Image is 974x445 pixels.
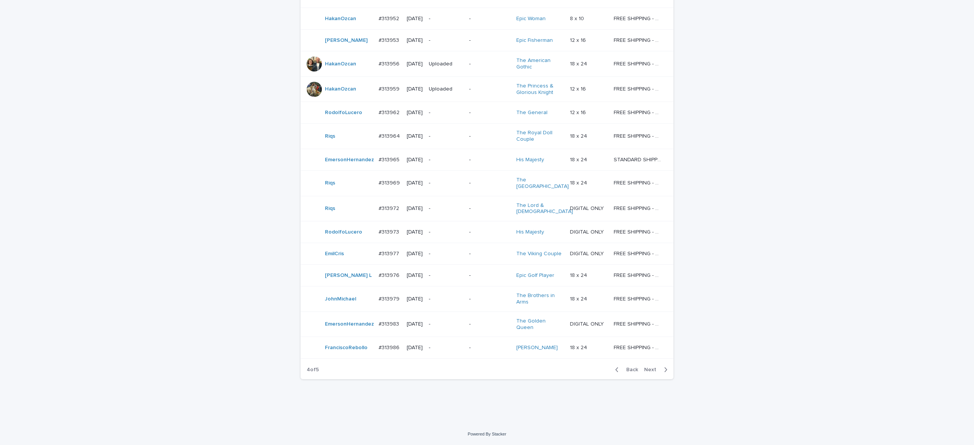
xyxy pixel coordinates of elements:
[379,271,401,279] p: #313976
[469,110,510,116] p: -
[379,343,401,351] p: #313986
[429,133,463,140] p: -
[614,227,663,235] p: FREE SHIPPING - preview in 1-2 business days, after your approval delivery will take 5-10 b.d.
[469,61,510,67] p: -
[516,110,547,116] a: The General
[622,367,638,372] span: Back
[301,149,673,170] tr: EmersonHernandez #313965#313965 [DATE]--His Majesty 18 x 2418 x 24 STANDARD SHIPPING-preview in 1...
[407,205,423,212] p: [DATE]
[407,110,423,116] p: [DATE]
[469,345,510,351] p: -
[407,133,423,140] p: [DATE]
[379,294,401,302] p: #313979
[325,296,356,302] a: JohnMichael
[325,205,335,212] a: Riqs
[379,36,401,44] p: #313953
[516,202,573,215] a: The Lord & [DEMOGRAPHIC_DATA]
[570,36,587,44] p: 12 x 16
[469,157,510,163] p: -
[325,180,335,186] a: Riqs
[325,61,356,67] a: HakanOzcan
[614,14,663,22] p: FREE SHIPPING - preview in 1-2 business days, after your approval delivery will take 5-10 b.d.
[429,61,463,67] p: Uploaded
[570,319,605,327] p: DIGITAL ONLY
[325,86,356,92] a: HakanOzcan
[614,84,663,92] p: FREE SHIPPING - preview in 1-2 business days, after your approval delivery will take 5-10 b.d.
[407,37,423,44] p: [DATE]
[301,30,673,51] tr: [PERSON_NAME] #313953#313953 [DATE]--Epic Fisherman 12 x 1612 x 16 FREE SHIPPING - preview in 1-2...
[429,157,463,163] p: -
[301,337,673,359] tr: FranciscoRebollo #313986#313986 [DATE]--[PERSON_NAME] 18 x 2418 x 24 FREE SHIPPING - preview in 1...
[379,178,401,186] p: #313969
[379,227,401,235] p: #313973
[570,343,589,351] p: 18 x 24
[301,221,673,243] tr: RodolfoLucero #313973#313973 [DATE]--His Majesty DIGITAL ONLYDIGITAL ONLY FREE SHIPPING - preview...
[301,170,673,196] tr: Riqs #313969#313969 [DATE]--The [GEOGRAPHIC_DATA] 18 x 2418 x 24 FREE SHIPPING - preview in 1-2 b...
[325,16,356,22] a: HakanOzcan
[614,59,663,67] p: FREE SHIPPING - preview in 1-2 business days, after your approval delivery will take 5-10 b.d.
[516,130,564,143] a: The Royal Doll Couple
[325,321,374,327] a: EmersonHernandez
[516,57,564,70] a: The American Gothic
[407,61,423,67] p: [DATE]
[570,227,605,235] p: DIGITAL ONLY
[429,321,463,327] p: -
[379,59,401,67] p: #313956
[301,102,673,124] tr: RodolfoLucero #313962#313962 [DATE]--The General 12 x 1612 x 16 FREE SHIPPING - preview in 1-2 bu...
[301,196,673,221] tr: Riqs #313972#313972 [DATE]--The Lord & [DEMOGRAPHIC_DATA] DIGITAL ONLYDIGITAL ONLY FREE SHIPPING ...
[407,296,423,302] p: [DATE]
[301,8,673,30] tr: HakanOzcan #313952#313952 [DATE]--Epic Woman 8 x 108 x 10 FREE SHIPPING - preview in 1-2 business...
[469,133,510,140] p: -
[570,155,589,163] p: 18 x 24
[325,157,374,163] a: EmersonHernandez
[429,205,463,212] p: -
[301,76,673,102] tr: HakanOzcan #313959#313959 [DATE]Uploaded-The Princess & Glorious Knight 12 x 1612 x 16 FREE SHIPP...
[407,180,423,186] p: [DATE]
[468,432,506,436] a: Powered By Stacker
[570,249,605,257] p: DIGITAL ONLY
[469,321,510,327] p: -
[614,204,663,212] p: FREE SHIPPING - preview in 1-2 business days, after your approval delivery will take 5-10 b.d.
[407,345,423,351] p: [DATE]
[407,321,423,327] p: [DATE]
[570,271,589,279] p: 18 x 24
[570,294,589,302] p: 18 x 24
[429,16,463,22] p: -
[325,229,362,235] a: RodolfoLucero
[516,292,564,305] a: The Brothers in Arms
[469,180,510,186] p: -
[614,155,663,163] p: STANDARD SHIPPING-preview in 1-2 business days,after your approval delivery will take 6-11 busine...
[407,86,423,92] p: [DATE]
[570,59,589,67] p: 18 x 24
[516,229,544,235] a: His Majesty
[570,14,586,22] p: 8 x 10
[641,366,673,373] button: Next
[325,345,368,351] a: FranciscoRebollo
[469,229,510,235] p: -
[429,37,463,44] p: -
[429,251,463,257] p: -
[301,311,673,337] tr: EmersonHernandez #313983#313983 [DATE]--The Golden Queen DIGITAL ONLYDIGITAL ONLY FREE SHIPPING -...
[429,345,463,351] p: -
[325,37,368,44] a: [PERSON_NAME]
[379,84,401,92] p: #313959
[469,37,510,44] p: -
[379,319,401,327] p: #313983
[301,124,673,149] tr: Riqs #313964#313964 [DATE]--The Royal Doll Couple 18 x 2418 x 24 FREE SHIPPING - preview in 1-2 b...
[301,286,673,312] tr: JohnMichael #313979#313979 [DATE]--The Brothers in Arms 18 x 2418 x 24 FREE SHIPPING - preview in...
[407,251,423,257] p: [DATE]
[614,343,663,351] p: FREE SHIPPING - preview in 1-2 business days, after your approval delivery will take 5-10 b.d.
[516,345,558,351] a: [PERSON_NAME]
[614,178,663,186] p: FREE SHIPPING - preview in 1-2 business days, after your approval delivery will take 5-10 b.d.
[429,180,463,186] p: -
[379,14,401,22] p: #313952
[325,133,335,140] a: Riqs
[407,229,423,235] p: [DATE]
[469,272,510,279] p: -
[301,265,673,286] tr: [PERSON_NAME] L #313976#313976 [DATE]--Epic Golf Player 18 x 2418 x 24 FREE SHIPPING - preview in...
[469,86,510,92] p: -
[570,178,589,186] p: 18 x 24
[516,16,546,22] a: Epic Woman
[516,318,564,331] a: The Golden Queen
[469,251,510,257] p: -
